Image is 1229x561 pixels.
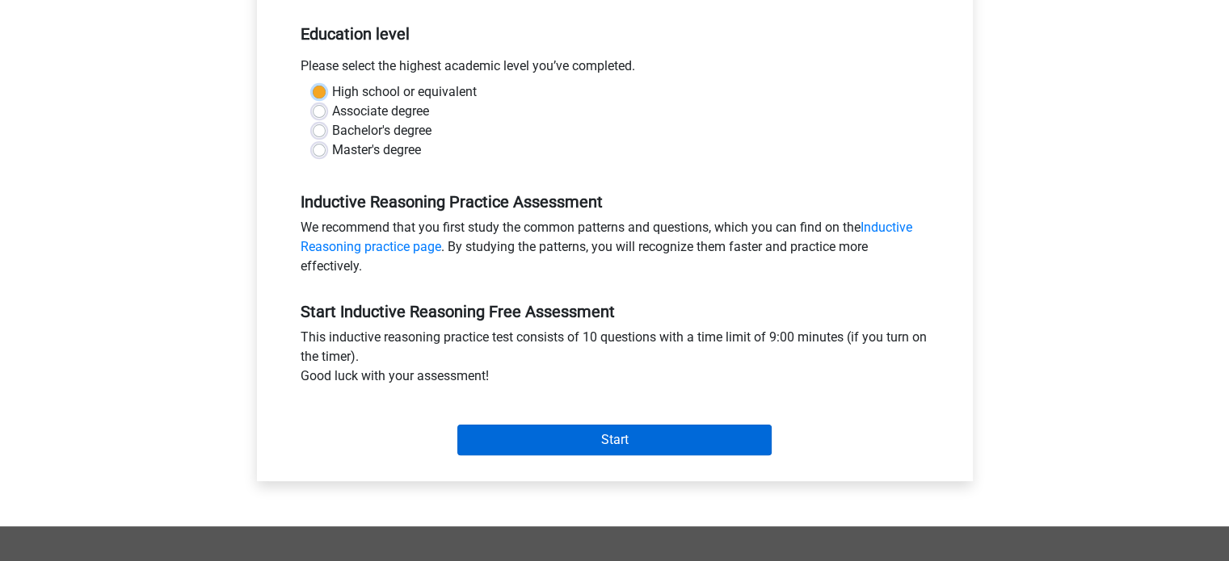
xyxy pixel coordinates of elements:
div: Please select the highest academic level you’ve completed. [288,57,941,82]
label: High school or equivalent [332,82,477,102]
h5: Start Inductive Reasoning Free Assessment [301,302,929,321]
input: Start [457,425,772,455]
h5: Education level [301,18,929,50]
label: Master's degree [332,140,421,160]
div: This inductive reasoning practice test consists of 10 questions with a time limit of 9:00 minutes... [288,328,941,392]
h5: Inductive Reasoning Practice Assessment [301,192,929,211]
label: Bachelor's degree [332,121,431,140]
div: We recommend that you first study the common patterns and questions, which you can find on the . ... [288,218,941,283]
label: Associate degree [332,102,429,121]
